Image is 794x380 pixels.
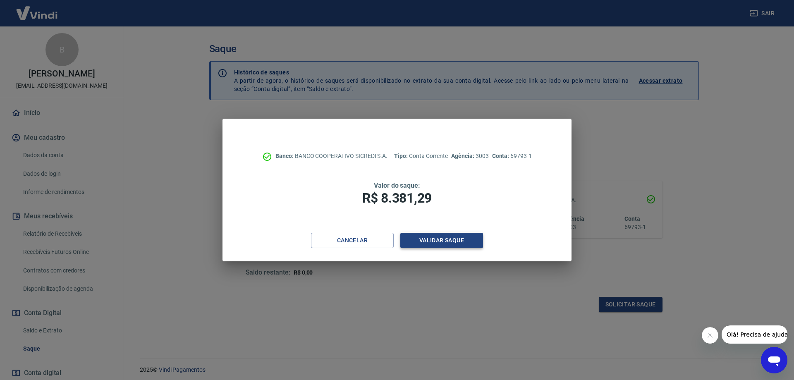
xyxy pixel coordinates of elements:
[492,153,511,159] span: Conta:
[374,182,420,189] span: Valor do saque:
[722,325,787,344] iframe: Mensagem da empresa
[5,6,69,12] span: Olá! Precisa de ajuda?
[275,152,387,160] p: BANCO COOPERATIVO SICREDI S.A.
[451,152,488,160] p: 3003
[702,327,718,344] iframe: Fechar mensagem
[394,153,409,159] span: Tipo:
[394,152,448,160] p: Conta Corrente
[492,152,532,160] p: 69793-1
[311,233,394,248] button: Cancelar
[362,190,432,206] span: R$ 8.381,29
[761,347,787,373] iframe: Botão para abrir a janela de mensagens
[275,153,295,159] span: Banco:
[451,153,476,159] span: Agência:
[400,233,483,248] button: Validar saque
